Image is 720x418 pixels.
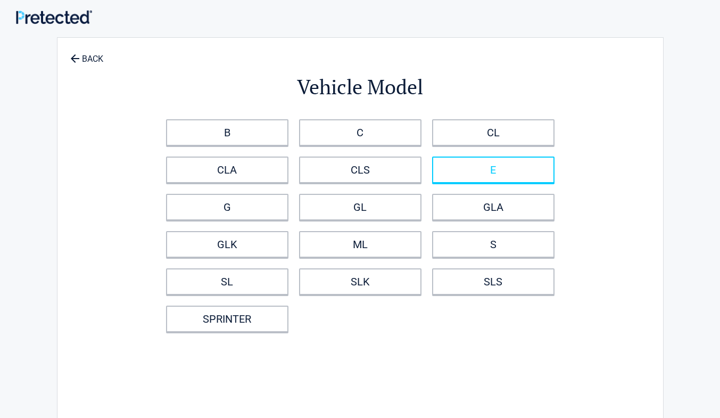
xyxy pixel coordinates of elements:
a: SPRINTER [166,306,288,332]
a: BACK [68,45,105,63]
a: CLS [299,157,421,183]
a: CL [432,119,555,146]
a: G [166,194,288,220]
h2: Vehicle Model [116,73,605,101]
a: E [432,157,555,183]
a: GLA [432,194,555,220]
a: S [432,231,555,258]
a: SLS [432,268,555,295]
img: Main Logo [16,10,92,24]
a: C [299,119,421,146]
a: GL [299,194,421,220]
a: SL [166,268,288,295]
a: ML [299,231,421,258]
a: GLK [166,231,288,258]
a: CLA [166,157,288,183]
a: SLK [299,268,421,295]
a: B [166,119,288,146]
